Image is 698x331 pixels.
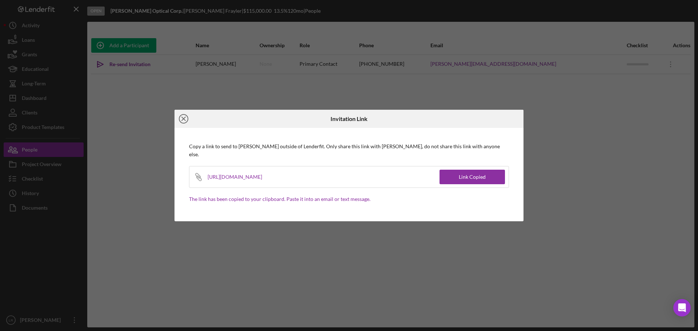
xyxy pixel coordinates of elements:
[459,170,486,184] div: Link Copied
[208,166,271,187] div: [URL][DOMAIN_NAME]
[189,195,509,203] p: The link has been copied to your clipboard. Paste it into an email or text message.
[189,142,509,159] p: Copy a link to send to [PERSON_NAME] outside of Lenderfit. Only share this link with [PERSON_NAME...
[330,116,368,122] h6: Invitation Link
[673,299,691,316] div: Open Intercom Messenger
[440,170,505,184] button: Link Copied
